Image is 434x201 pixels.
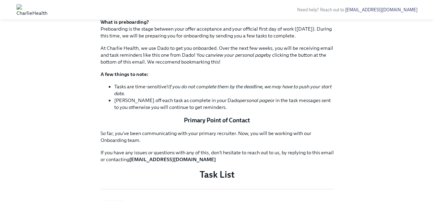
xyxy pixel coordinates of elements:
strong: A few things to note: [101,71,149,77]
span: Need help? Reach out to [297,7,418,12]
p: Task List [101,168,334,181]
li: Tasks are time-sensitive! [114,83,334,97]
li: [PERSON_NAME] off each task as complete in your Dado or in the task messages sent to you otherwis... [114,97,334,111]
strong: [EMAIL_ADDRESS][DOMAIN_NAME] [129,156,216,163]
p: At Charlie Health, we use Dado to get you onboarded. Over the next few weeks, you will be receivi... [101,45,334,65]
p: So far, you've been communicating with your primary recruiter. Now, you will be working with our ... [101,130,334,144]
a: [EMAIL_ADDRESS][DOMAIN_NAME] [345,7,418,12]
p: Primary Point of Contact [101,116,334,124]
em: personal page [239,97,270,103]
em: view your personal page [213,52,266,58]
img: CharlieHealth [16,4,47,15]
p: If you have any issues or questions with any of this, don't hesitate to reach out to us, by reply... [101,149,334,163]
strong: What is preboarding? [101,19,149,25]
em: If you do not complete them by the deadline, we may have to push your start date. [114,83,332,97]
p: Preboarding is the stage between your offer acceptance and your official first day of work ([DATE... [101,19,334,39]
